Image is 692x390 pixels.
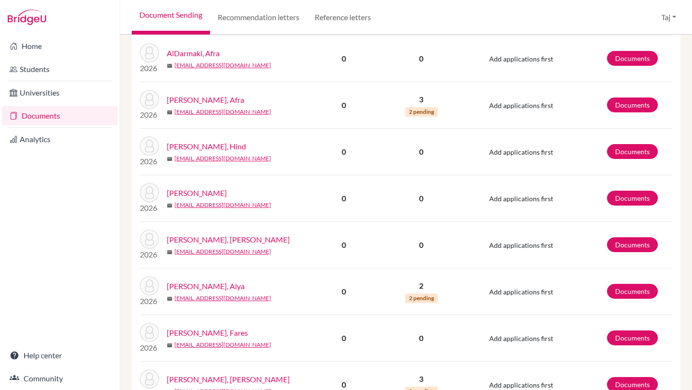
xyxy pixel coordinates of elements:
img: Alfahim, Hind [140,136,159,156]
span: mail [167,203,173,208]
img: Al Dhaheri, Afra [140,90,159,109]
span: 2 pending [405,107,438,117]
b: 0 [342,54,346,63]
a: Home [2,37,118,56]
a: [EMAIL_ADDRESS][DOMAIN_NAME] [174,154,271,163]
a: AlDarmaki, Afra [167,48,220,59]
span: Add applications first [489,381,553,389]
p: 0 [377,146,466,158]
span: mail [167,296,173,302]
a: [EMAIL_ADDRESS][DOMAIN_NAME] [174,108,271,116]
a: Documents [607,284,658,299]
span: mail [167,342,173,348]
a: Documents [2,106,118,125]
a: [EMAIL_ADDRESS][DOMAIN_NAME] [174,247,271,256]
p: 2026 [140,249,159,260]
a: Documents [607,97,658,112]
a: [EMAIL_ADDRESS][DOMAIN_NAME] [174,294,271,303]
a: Documents [607,330,658,345]
p: 2026 [140,202,159,214]
b: 0 [342,100,346,110]
p: 0 [377,53,466,64]
img: Al Jnaibi, Abdulla [140,230,159,249]
a: [PERSON_NAME], Hind [167,141,246,152]
p: 2 [377,280,466,292]
img: Al Mazrouei, Fares [140,323,159,342]
b: 0 [342,194,346,203]
img: Ali, Khalid [140,183,159,202]
img: Al Khazraji, Alya [140,276,159,295]
img: AlDarmaki, Afra [140,43,159,62]
a: Documents [607,237,658,252]
a: [PERSON_NAME], Afra [167,94,244,106]
a: [EMAIL_ADDRESS][DOMAIN_NAME] [174,61,271,70]
p: 0 [377,239,466,251]
a: [EMAIL_ADDRESS][DOMAIN_NAME] [174,201,271,209]
span: Add applications first [489,241,553,249]
p: 2026 [140,109,159,121]
span: mail [167,156,173,162]
p: 2026 [140,62,159,74]
span: Add applications first [489,288,553,296]
span: mail [167,110,173,115]
span: mail [167,249,173,255]
a: [PERSON_NAME], [PERSON_NAME] [167,234,290,245]
p: 0 [377,193,466,204]
span: Add applications first [489,148,553,156]
a: [EMAIL_ADDRESS][DOMAIN_NAME] [174,341,271,349]
a: Help center [2,346,118,365]
p: 2026 [140,156,159,167]
a: Students [2,60,118,79]
p: 2026 [140,342,159,353]
a: [PERSON_NAME], [PERSON_NAME] [167,374,290,385]
span: Add applications first [489,334,553,342]
a: Documents [607,191,658,206]
a: Documents [607,51,658,66]
p: 2026 [140,295,159,307]
b: 0 [342,240,346,249]
a: [PERSON_NAME] [167,187,227,199]
span: mail [167,63,173,69]
a: [PERSON_NAME], Fares [167,327,248,339]
span: 2 pending [405,293,438,303]
p: 0 [377,332,466,344]
b: 0 [342,147,346,156]
b: 0 [342,287,346,296]
span: Add applications first [489,195,553,203]
span: Add applications first [489,55,553,63]
button: Taj [657,8,680,26]
a: Community [2,369,118,388]
p: 3 [377,373,466,385]
img: Bridge-U [8,10,46,25]
a: Analytics [2,130,118,149]
a: [PERSON_NAME], Alya [167,280,245,292]
b: 0 [342,380,346,389]
a: Documents [607,144,658,159]
img: Al Mehairi, Abdulla [140,369,159,389]
p: 3 [377,94,466,105]
b: 0 [342,333,346,342]
span: Add applications first [489,101,553,110]
a: Universities [2,83,118,102]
